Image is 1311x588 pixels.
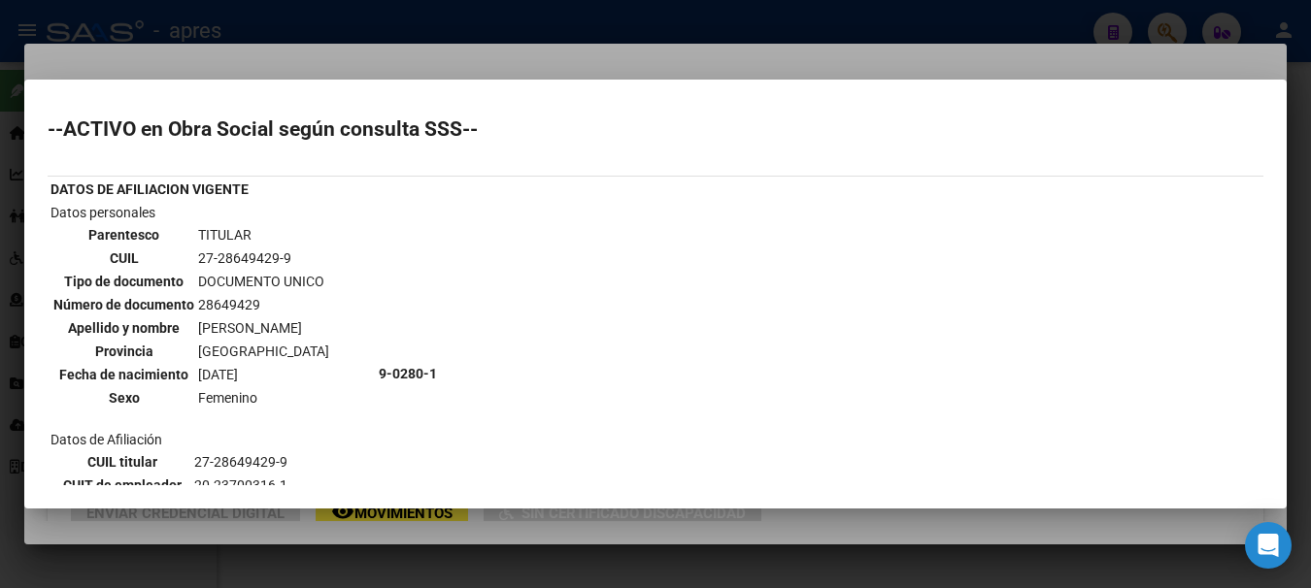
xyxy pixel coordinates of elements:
b: DATOS DE AFILIACION VIGENTE [50,181,249,197]
th: Fecha de nacimiento [52,364,195,385]
td: 20-23700316-1 [193,474,373,496]
b: 9-0280-1 [379,366,437,381]
th: Parentesco [52,224,195,245]
td: [GEOGRAPHIC_DATA] [197,341,330,362]
td: TITULAR [197,224,330,245]
th: Apellido y nombre [52,317,195,339]
td: 27-28649429-9 [193,451,373,473]
h2: --ACTIVO en Obra Social según consulta SSS-- [48,119,1263,139]
td: DOCUMENTO UNICO [197,271,330,292]
div: Open Intercom Messenger [1245,522,1292,569]
th: Número de documento [52,294,195,315]
th: CUIL [52,247,195,269]
th: CUIT de empleador [52,474,191,496]
th: Tipo de documento [52,271,195,292]
th: CUIL titular [52,451,191,473]
td: [DATE] [197,364,330,385]
th: Sexo [52,387,195,408]
td: 27-28649429-9 [197,247,330,269]
td: 28649429 [197,294,330,315]
td: Datos personales Datos de Afiliación [50,202,376,545]
th: Provincia [52,341,195,362]
td: Femenino [197,387,330,408]
td: [PERSON_NAME] [197,317,330,339]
